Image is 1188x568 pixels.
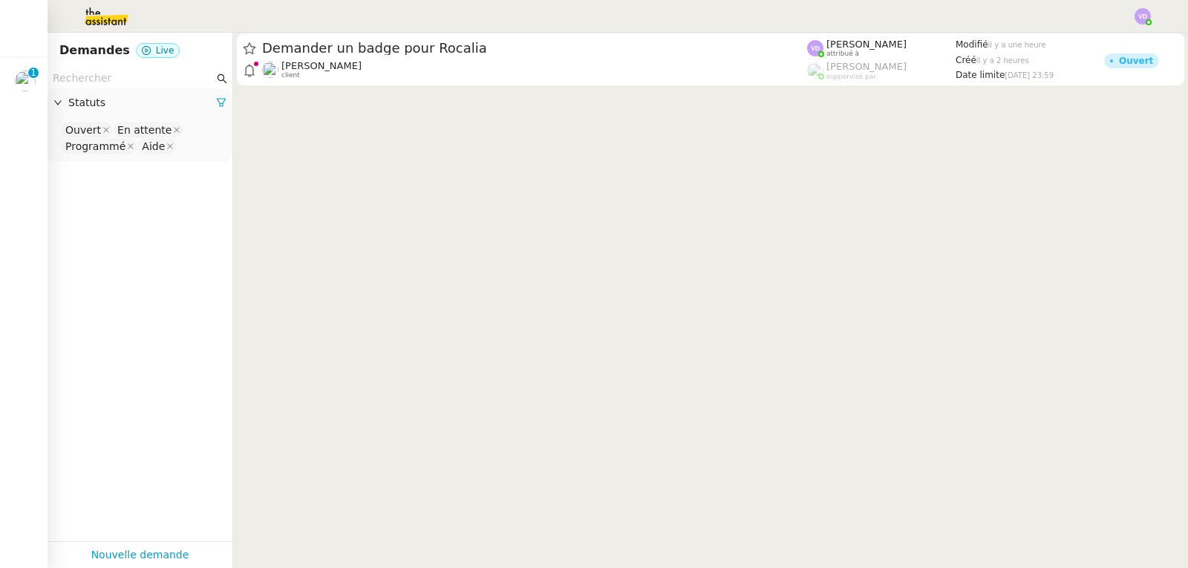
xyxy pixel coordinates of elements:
span: il y a une heure [988,41,1046,49]
img: users%2FyQfMwtYgTqhRP2YHWHmG2s2LYaD3%2Favatar%2Fprofile-pic.png [807,62,823,79]
div: Statuts [48,88,232,117]
span: Modifié [956,39,988,50]
span: Live [156,45,174,56]
app-user-label: attribué à [807,39,956,58]
span: suppervisé par [826,73,876,81]
span: il y a 2 heures [976,56,1029,65]
span: Créé [956,55,976,65]
nz-page-header-title: Demandes [59,40,130,61]
div: Ouvert [1119,56,1153,65]
span: client [281,71,300,79]
span: [PERSON_NAME] [826,61,907,72]
div: Ouvert [65,123,101,137]
nz-select-item: Programmé [62,139,137,154]
nz-select-item: Ouvert [62,123,112,137]
div: Programmé [65,140,125,153]
nz-badge-sup: 1 [28,68,39,78]
nz-select-item: Aide [138,139,176,154]
img: users%2FnSvcPnZyQ0RA1JfSOxSfyelNlJs1%2Favatar%2Fp1050537-640x427.jpg [15,71,36,91]
app-user-label: suppervisé par [807,61,956,80]
img: users%2FnSvcPnZyQ0RA1JfSOxSfyelNlJs1%2Favatar%2Fp1050537-640x427.jpg [262,62,278,78]
span: [DATE] 23:59 [1005,71,1054,79]
p: 1 [30,68,36,81]
div: En attente [117,123,172,137]
nz-select-item: En attente [114,123,183,137]
img: svg [1135,8,1151,25]
span: Statuts [68,94,216,111]
app-user-detailed-label: client [262,60,807,79]
span: [PERSON_NAME] [826,39,907,50]
span: attribué à [826,50,859,58]
a: Nouvelle demande [91,546,189,564]
span: [PERSON_NAME] [281,60,362,71]
input: Rechercher [53,70,214,87]
div: Aide [142,140,165,153]
img: svg [807,40,823,56]
span: Date limite [956,70,1005,80]
span: Demander un badge pour Rocalia [262,42,807,55]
